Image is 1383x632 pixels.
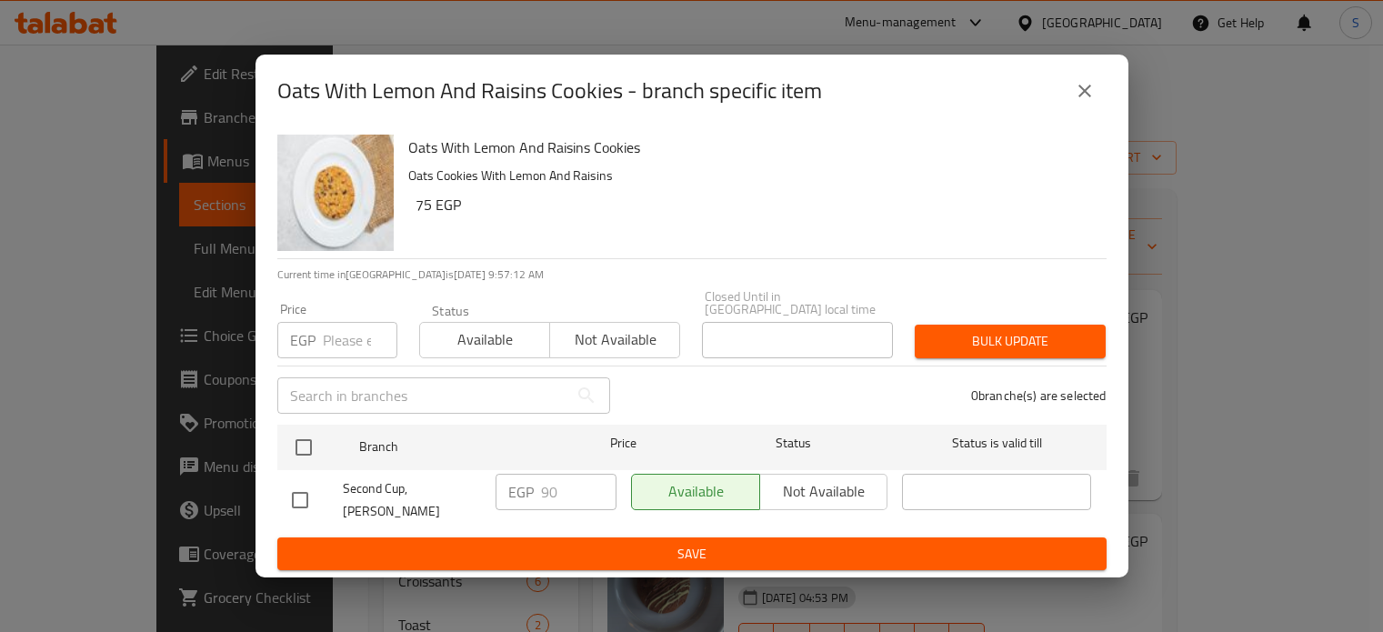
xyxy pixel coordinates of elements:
[557,326,673,353] span: Not available
[971,386,1107,405] p: 0 branche(s) are selected
[563,432,684,455] span: Price
[427,326,543,353] span: Available
[277,537,1107,571] button: Save
[359,436,548,458] span: Branch
[277,266,1107,283] p: Current time in [GEOGRAPHIC_DATA] is [DATE] 9:57:12 AM
[541,474,616,510] input: Please enter price
[290,329,316,351] p: EGP
[292,543,1092,566] span: Save
[508,481,534,503] p: EGP
[419,322,550,358] button: Available
[902,432,1091,455] span: Status is valid till
[698,432,887,455] span: Status
[929,330,1091,353] span: Bulk update
[343,477,481,523] span: Second Cup, [PERSON_NAME]
[549,322,680,358] button: Not available
[915,325,1106,358] button: Bulk update
[323,322,397,358] input: Please enter price
[416,192,1092,217] h6: 75 EGP
[1063,69,1107,113] button: close
[277,377,568,414] input: Search in branches
[408,135,1092,160] h6: Oats With Lemon And Raisins Cookies
[277,135,394,251] img: Oats With Lemon And Raisins Cookies
[408,165,1092,187] p: Oats Cookies With Lemon And Raisins
[277,76,822,105] h2: Oats With Lemon And Raisins Cookies - branch specific item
